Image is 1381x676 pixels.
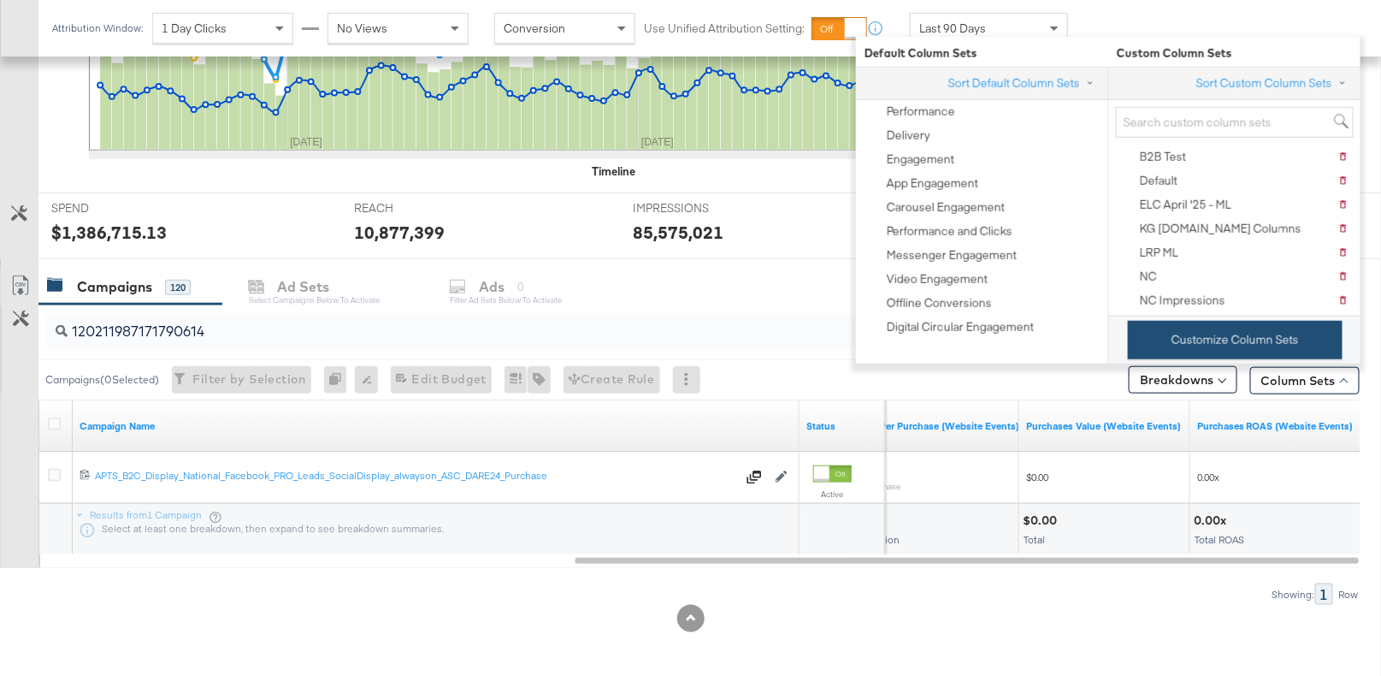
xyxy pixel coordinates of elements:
[1140,269,1157,285] div: NC
[162,21,227,36] span: 1 Day Clicks
[45,372,159,388] div: Campaigns ( 0 Selected)
[887,295,992,311] div: Offline Conversions
[1024,533,1045,546] span: Total
[77,277,152,297] div: Campaigns
[1315,584,1333,605] div: 1
[1197,419,1354,433] a: The total value of the purchase actions divided by spend tracked by your Custom Audience pixel on...
[355,220,446,245] div: 10,877,399
[856,45,1108,62] span: Default Column Sets
[919,21,986,36] span: Last 90 Days
[1129,366,1237,394] button: Breakdowns
[1272,589,1315,601] div: Showing:
[1026,471,1048,483] span: $0.00
[887,151,954,168] div: Engagement
[855,419,1019,433] a: The average cost for each purchase tracked by your Custom Audience pixel on your website after pe...
[1250,367,1360,394] button: Column Sets
[504,21,565,36] span: Conversion
[1195,533,1244,546] span: Total ROAS
[1140,221,1301,237] div: KG [DOMAIN_NAME] Columns
[633,200,761,216] span: IMPRESSIONS
[1140,293,1225,309] div: NC Impressions
[887,175,978,192] div: App Engagement
[337,21,387,36] span: No Views
[68,308,1242,341] input: Search Campaigns by Name, ID or Objective
[324,366,355,394] div: 0
[887,104,955,120] div: Performance
[887,319,1034,335] div: Digital Circular Engagement
[887,127,930,144] div: Delivery
[95,469,736,486] a: APTS_B2C_Display_National_Facebook_PRO_Leads_SocialDisplay_alwayson_ASC_DARE24_Purchase
[1195,74,1354,92] button: Sort Custom Column Sets
[887,247,1017,264] div: Messenger Engagement
[1338,589,1360,601] div: Row
[1108,45,1232,62] span: Custom Column Sets
[947,74,1101,92] button: Sort Default Column Sets
[1026,419,1183,433] a: The total value of the purchase actions tracked by your Custom Audience pixel on your website aft...
[1194,513,1231,529] div: 0.00x
[1140,197,1231,213] div: ELC April '25 - ML
[51,22,144,34] div: Attribution Window:
[1140,149,1186,165] div: B2B Test
[51,220,167,245] div: $1,386,715.13
[1197,471,1219,483] span: 0.00x
[633,220,723,245] div: 85,575,021
[1023,513,1062,529] div: $0.00
[644,21,805,37] label: Use Unified Attribution Setting:
[813,489,852,500] label: Active
[887,199,1005,216] div: Carousel Engagement
[355,200,483,216] span: REACH
[165,280,191,295] div: 120
[1140,173,1177,189] div: Default
[806,419,878,433] a: Shows the current state of your Ad Campaign.
[95,469,736,483] div: APTS_B2C_Display_National_Facebook_PRO_Leads_SocialDisplay_alwayson_ASC_DARE24_Purchase
[80,419,793,433] a: Your campaign name.
[887,271,988,288] div: Video Engagement
[51,200,180,216] span: SPEND
[887,223,1012,240] div: Performance and Clicks
[1116,107,1354,139] input: Search custom column sets
[1128,321,1343,359] button: Customize Column Sets
[1140,245,1178,261] div: LRP ML
[592,163,635,180] div: Timeline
